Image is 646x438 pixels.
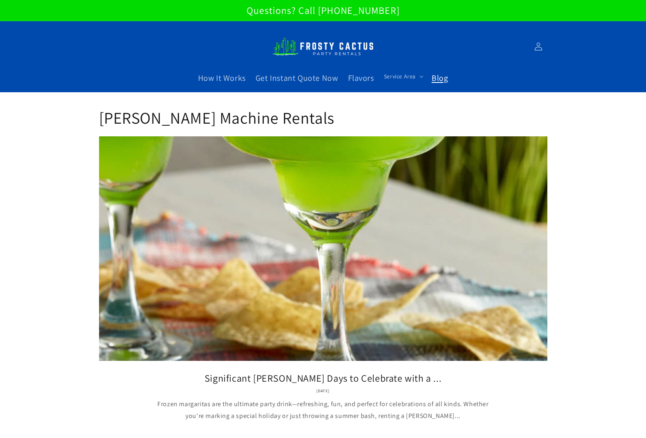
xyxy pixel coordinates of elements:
a: Significant [PERSON_NAME] Days to Celebrate with a ... [111,372,535,385]
a: Get Instant Quote Now [251,68,343,88]
span: Flavors [348,73,374,83]
img: Frosty Cactus Margarita machine rentals Slushy machine rentals dirt soda dirty slushies [272,33,374,60]
a: How It Works [193,68,251,88]
a: Flavors [343,68,379,88]
span: How It Works [198,73,246,83]
summary: Service Area [379,68,427,85]
span: Service Area [384,73,416,80]
h1: [PERSON_NAME] Machine Rentals [99,107,547,128]
span: Blog [432,73,448,83]
a: Blog [427,68,453,88]
span: Get Instant Quote Now [256,73,338,83]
